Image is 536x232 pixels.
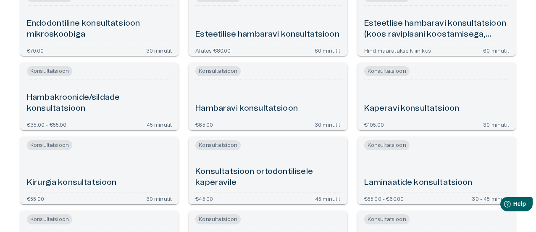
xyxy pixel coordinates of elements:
h6: Hambaravi konsultatsioon [195,103,298,115]
span: Konsultatsioon [195,214,241,224]
a: Open service booking details [357,63,516,130]
a: Open service booking details [20,137,179,204]
p: Hind määratakse kliinikus [364,48,431,53]
a: Open service booking details [189,137,347,204]
p: 30 minutit [483,122,509,127]
p: €55.00 - €60.00 [364,196,404,201]
span: Konsultatsioon [364,214,410,224]
p: €35.00 - €55.00 [27,122,67,127]
span: Konsultatsioon [27,140,72,150]
h6: Esteetlise hambaravi konsultatsioon (koos raviplaani koostamisega, OPTG ja CBCT) [364,18,509,40]
p: Alates €80.00 [195,48,231,53]
p: 30 minutit [315,122,341,127]
p: €45.00 [195,196,213,201]
p: 45 minutit [147,122,172,127]
p: €65.00 [195,122,213,127]
p: €105.00 [364,122,384,127]
h6: Kirurgia konsultatsioon [27,177,116,189]
span: Konsultatsioon [27,214,72,224]
p: €70.00 [27,48,44,53]
h6: Konsultatsioon ortodontilisele kaperavile [195,166,340,189]
h6: Hambakroonide/sildade konsultatsioon [27,92,172,115]
a: Open service booking details [189,63,347,130]
a: Open service booking details [357,137,516,204]
h6: Esteetilise hambaravi konsultatsioon [195,29,339,40]
h6: Endodontiline konsultatsioon mikroskoobiga [27,18,172,40]
span: Konsultatsioon [364,66,410,76]
p: 30 minutit [146,48,172,53]
p: 60 minutit [315,48,341,53]
p: 45 minutit [315,196,341,201]
span: Konsultatsioon [195,140,241,150]
span: Konsultatsioon [195,66,241,76]
h6: Kaperavi konsultatsioon [364,103,459,115]
iframe: Help widget launcher [470,194,536,217]
p: €55.00 [27,196,44,201]
span: Konsultatsioon [364,140,410,150]
p: 30 minutit [146,196,172,201]
span: Konsultatsioon [27,66,72,76]
p: 60 minutit [483,48,509,53]
h6: Laminaatide konsultatsioon [364,177,473,189]
a: Open service booking details [20,63,179,130]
